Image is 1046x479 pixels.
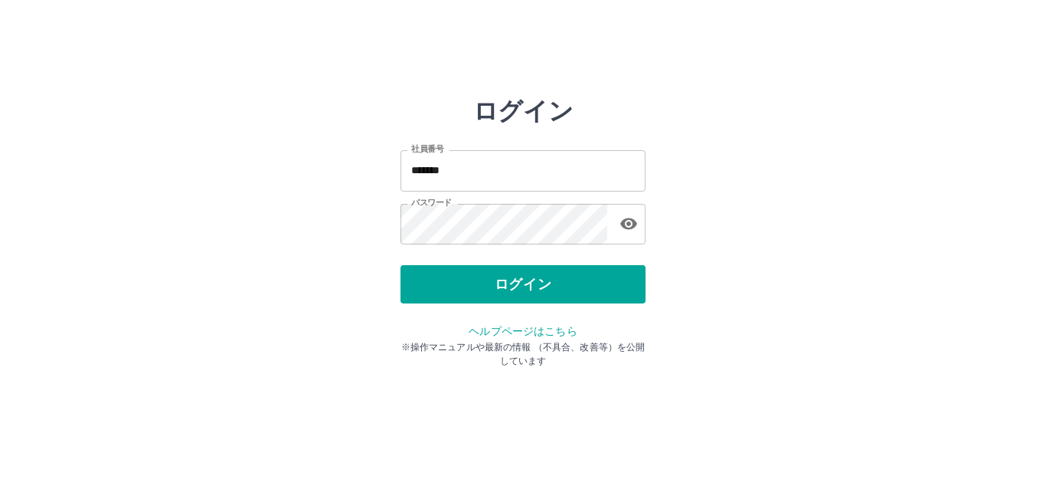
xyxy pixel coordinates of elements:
label: 社員番号 [411,143,443,155]
button: ログイン [400,265,646,303]
a: ヘルプページはこちら [469,325,577,337]
label: パスワード [411,197,452,208]
p: ※操作マニュアルや最新の情報 （不具合、改善等）を公開しています [400,340,646,368]
h2: ログイン [473,97,574,126]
